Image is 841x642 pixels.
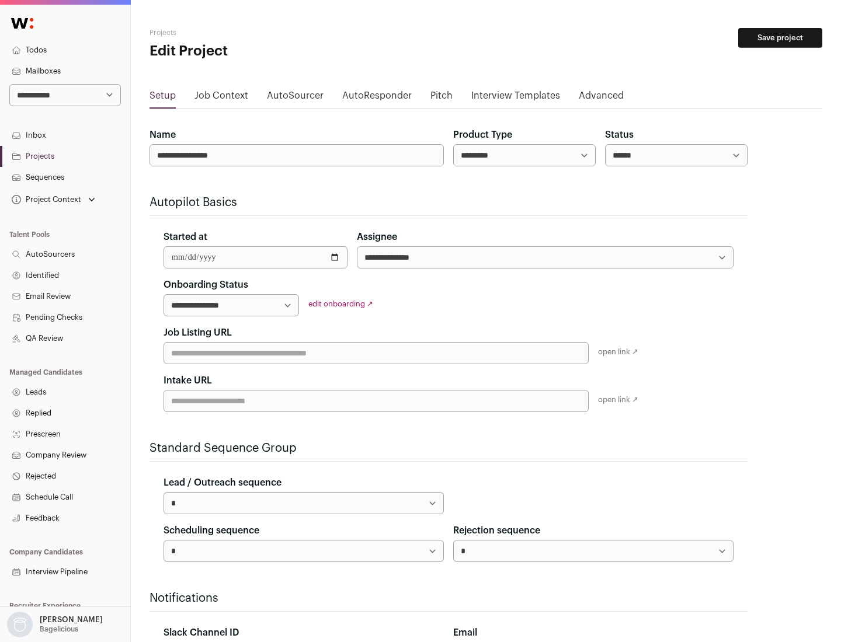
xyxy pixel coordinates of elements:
[453,626,734,640] div: Email
[164,476,282,490] label: Lead / Outreach sequence
[164,278,248,292] label: Onboarding Status
[164,326,232,340] label: Job Listing URL
[164,230,207,244] label: Started at
[342,89,412,107] a: AutoResponder
[471,89,560,107] a: Interview Templates
[9,191,98,208] button: Open dropdown
[7,612,33,637] img: nopic.png
[453,524,540,538] label: Rejection sequence
[194,89,248,107] a: Job Context
[357,230,397,244] label: Assignee
[579,89,624,107] a: Advanced
[150,28,374,37] h2: Projects
[267,89,324,107] a: AutoSourcer
[40,624,78,634] p: Bagelicious
[150,128,176,142] label: Name
[40,615,103,624] p: [PERSON_NAME]
[164,374,212,388] label: Intake URL
[5,612,105,637] button: Open dropdown
[308,300,373,308] a: edit onboarding ↗
[150,89,176,107] a: Setup
[5,12,40,35] img: Wellfound
[164,626,239,640] label: Slack Channel ID
[605,128,634,142] label: Status
[150,440,748,456] h2: Standard Sequence Group
[738,28,822,48] button: Save project
[9,195,81,204] div: Project Context
[150,590,748,606] h2: Notifications
[430,89,453,107] a: Pitch
[150,42,374,61] h1: Edit Project
[453,128,512,142] label: Product Type
[150,194,748,211] h2: Autopilot Basics
[164,524,259,538] label: Scheduling sequence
